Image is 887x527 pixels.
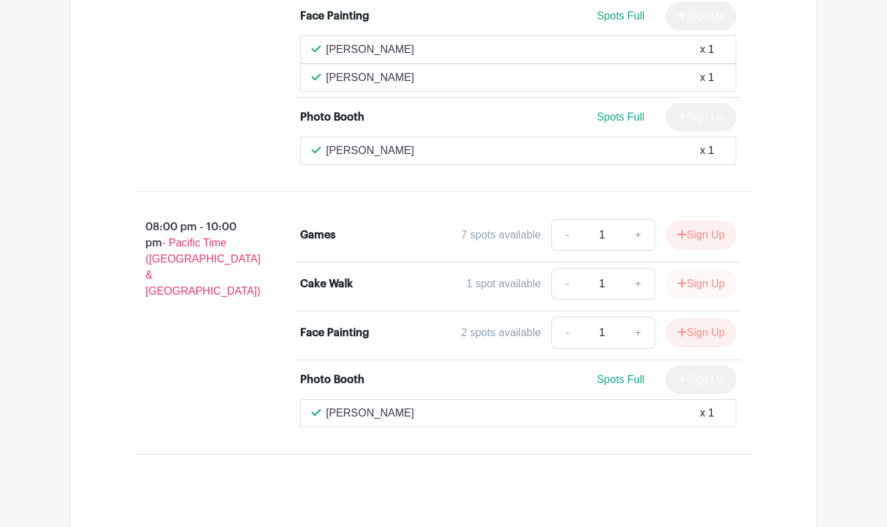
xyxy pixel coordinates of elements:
div: Photo Booth [300,109,364,125]
p: [PERSON_NAME] [326,405,415,421]
button: Sign Up [666,221,736,249]
div: Games [300,227,336,243]
span: - Pacific Time ([GEOGRAPHIC_DATA] & [GEOGRAPHIC_DATA]) [145,237,261,297]
p: [PERSON_NAME] [326,42,415,58]
div: x 1 [700,405,714,421]
div: x 1 [700,70,714,86]
a: - [551,219,582,251]
span: Spots Full [597,111,644,123]
a: + [622,268,655,300]
a: - [551,268,582,300]
span: Spots Full [597,10,644,21]
p: 08:00 pm - 10:00 pm [113,214,279,305]
div: 1 spot available [466,276,541,292]
p: [PERSON_NAME] [326,143,415,159]
div: 7 spots available [461,227,541,243]
span: Spots Full [597,374,644,385]
div: Face Painting [300,8,369,24]
div: Face Painting [300,325,369,341]
div: x 1 [700,42,714,58]
a: - [551,317,582,349]
a: + [622,317,655,349]
p: [PERSON_NAME] [326,70,415,86]
button: Sign Up [666,319,736,347]
button: Sign Up [666,270,736,298]
div: Cake Walk [300,276,353,292]
a: + [622,219,655,251]
div: 2 spots available [461,325,541,341]
div: Photo Booth [300,372,364,388]
div: x 1 [700,143,714,159]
